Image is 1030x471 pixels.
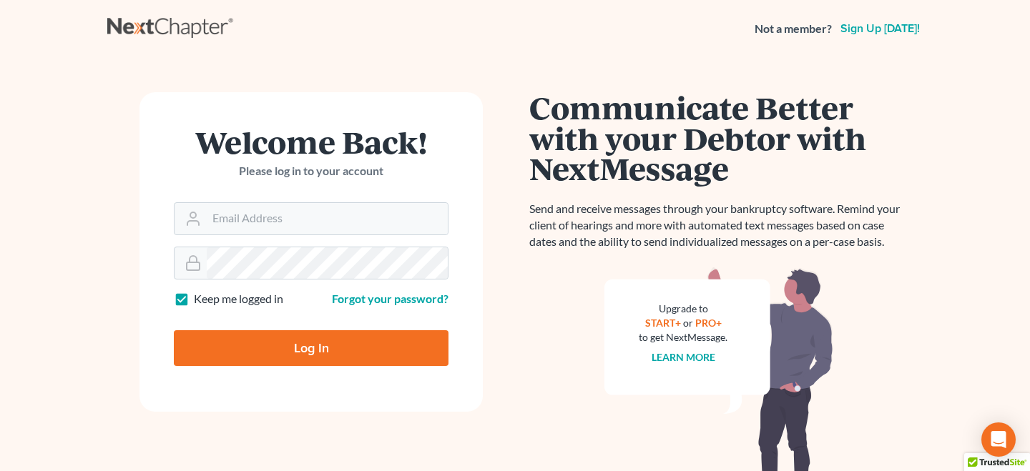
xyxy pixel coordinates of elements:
[174,127,448,157] h1: Welcome Back!
[529,92,908,184] h1: Communicate Better with your Debtor with NextMessage
[174,330,448,366] input: Log In
[838,23,923,34] a: Sign up [DATE]!
[194,291,283,307] label: Keep me logged in
[652,351,715,363] a: Learn more
[695,317,722,329] a: PRO+
[529,201,908,250] p: Send and receive messages through your bankruptcy software. Remind your client of hearings and mo...
[981,422,1016,457] div: Open Intercom Messenger
[332,292,448,305] a: Forgot your password?
[639,330,727,344] div: to get NextMessage.
[174,163,448,179] p: Please log in to your account
[645,317,681,329] a: START+
[639,302,727,316] div: Upgrade to
[207,203,448,234] input: Email Address
[683,317,693,329] span: or
[755,21,832,37] strong: Not a member?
